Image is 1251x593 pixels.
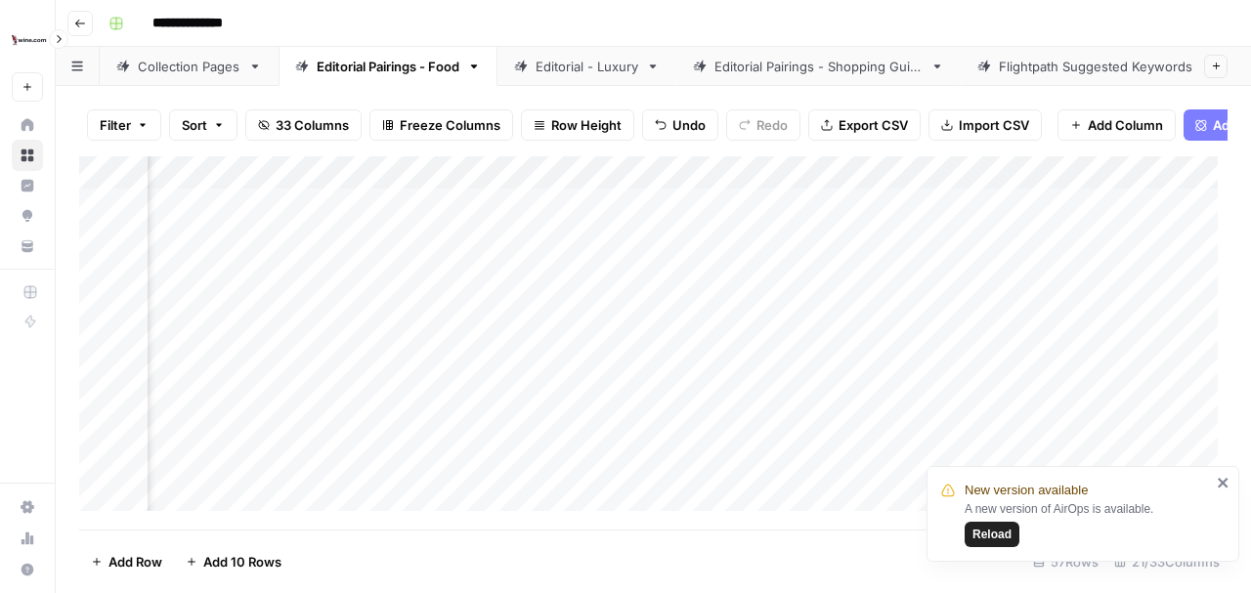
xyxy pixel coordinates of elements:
[1057,109,1176,141] button: Add Column
[12,140,43,171] a: Browse
[839,115,908,135] span: Export CSV
[497,47,676,86] a: Editorial - Luxury
[12,231,43,262] a: Your Data
[12,554,43,585] button: Help + Support
[808,109,921,141] button: Export CSV
[12,491,43,523] a: Settings
[521,109,634,141] button: Row Height
[999,57,1194,76] div: Flightpath Suggested Keywords
[100,47,279,86] a: Collection Pages
[642,109,718,141] button: Undo
[79,546,174,577] button: Add Row
[965,522,1019,547] button: Reload
[1088,115,1163,135] span: Add Column
[12,22,47,58] img: Wine Logo
[400,115,500,135] span: Freeze Columns
[551,115,622,135] span: Row Height
[87,109,161,141] button: Filter
[100,115,131,135] span: Filter
[108,552,162,572] span: Add Row
[12,170,43,201] a: Insights
[672,115,706,135] span: Undo
[726,109,800,141] button: Redo
[965,481,1088,500] span: New version available
[182,115,207,135] span: Sort
[12,109,43,141] a: Home
[1217,475,1230,490] button: close
[12,16,43,64] button: Workspace: Wine
[959,115,1029,135] span: Import CSV
[279,47,497,86] a: Editorial Pairings - Food
[1025,546,1106,577] div: 57 Rows
[203,552,281,572] span: Add 10 Rows
[317,57,459,76] div: Editorial Pairings - Food
[972,526,1012,543] span: Reload
[174,546,293,577] button: Add 10 Rows
[369,109,513,141] button: Freeze Columns
[961,47,1232,86] a: Flightpath Suggested Keywords
[965,500,1211,547] div: A new version of AirOps is available.
[536,57,638,76] div: Editorial - Luxury
[756,115,788,135] span: Redo
[12,523,43,554] a: Usage
[245,109,362,141] button: 33 Columns
[169,109,237,141] button: Sort
[276,115,349,135] span: 33 Columns
[928,109,1042,141] button: Import CSV
[12,200,43,232] a: Opportunities
[1106,546,1228,577] div: 21/33 Columns
[676,47,961,86] a: Editorial Pairings - Shopping Guide
[138,57,240,76] div: Collection Pages
[714,57,923,76] div: Editorial Pairings - Shopping Guide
